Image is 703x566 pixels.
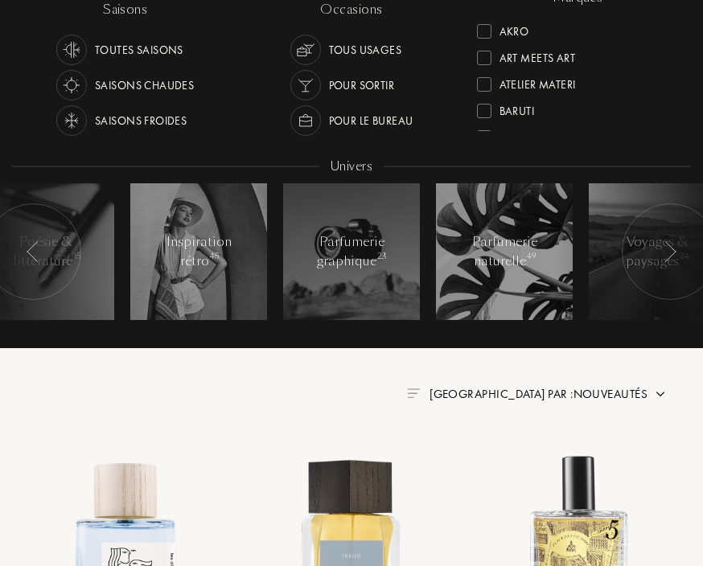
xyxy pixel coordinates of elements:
[377,251,387,262] span: 23
[499,124,579,146] div: Binet-Papillon
[527,251,536,262] span: 49
[329,70,395,100] div: Pour sortir
[165,232,233,271] div: Inspiration rétro
[60,39,83,61] img: usage_season_average_white.svg
[294,109,317,132] img: usage_occasion_work_white.svg
[95,70,194,100] div: Saisons chaudes
[60,74,83,96] img: usage_season_hot_white.svg
[329,35,402,65] div: Tous usages
[95,35,183,65] div: Toutes saisons
[471,232,539,271] div: Parfumerie naturelle
[499,71,576,92] div: Atelier Materi
[95,105,187,136] div: Saisons froides
[317,232,386,271] div: Parfumerie graphique
[27,241,39,262] img: arr_left.svg
[654,388,667,400] img: arrow.png
[92,1,158,19] div: saisons
[319,158,384,176] div: Univers
[60,109,83,132] img: usage_season_cold_white.svg
[210,251,219,262] span: 45
[499,97,535,119] div: Baruti
[499,44,575,66] div: Art Meets Art
[664,241,676,262] img: arr_left.svg
[430,386,647,402] span: [GEOGRAPHIC_DATA] par : Nouveautés
[329,105,413,136] div: Pour le bureau
[309,1,393,19] div: occasions
[499,18,529,39] div: Akro
[294,39,317,61] img: usage_occasion_all_white.svg
[294,74,317,96] img: usage_occasion_party_white.svg
[407,388,420,398] img: filter_by.png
